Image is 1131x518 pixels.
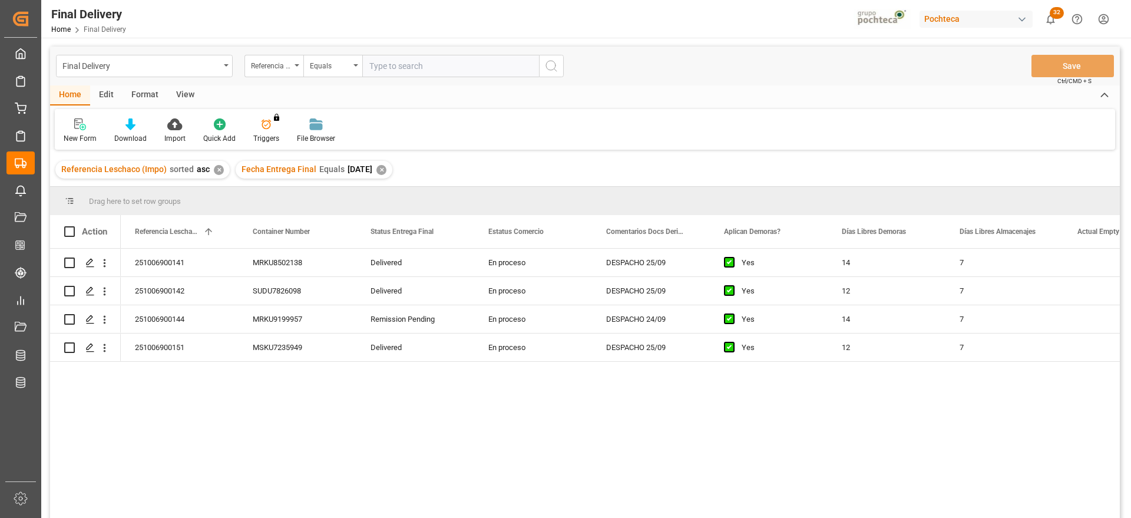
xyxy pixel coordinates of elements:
[920,8,1037,30] button: Pochteca
[61,164,167,174] span: Referencia Leschaco (Impo)
[203,133,236,144] div: Quick Add
[50,249,121,277] div: Press SPACE to select this row.
[1037,6,1064,32] button: show 32 new notifications
[828,305,945,333] div: 14
[170,164,194,174] span: sorted
[164,133,186,144] div: Import
[239,249,356,276] div: MRKU8502138
[488,227,544,236] span: Estatus Comercio
[242,164,316,174] span: Fecha Entrega Final
[742,278,813,305] div: Yes
[742,249,813,276] div: Yes
[724,227,781,236] span: Aplican Demoras?
[945,305,1063,333] div: 7
[121,249,239,276] div: 251006900141
[474,305,592,333] div: En proceso
[945,277,1063,305] div: 7
[239,334,356,361] div: MSKU7235949
[214,165,224,175] div: ✕
[592,249,710,276] div: DESPACHO 25/09
[742,306,813,333] div: Yes
[297,133,335,144] div: File Browser
[592,277,710,305] div: DESPACHO 25/09
[135,227,199,236] span: Referencia Leschaco (Impo)
[1057,77,1092,85] span: Ctrl/CMD + S
[371,227,434,236] span: Status Entrega Final
[82,226,107,237] div: Action
[854,9,912,29] img: pochtecaImg.jpg_1689854062.jpg
[197,164,210,174] span: asc
[828,334,945,361] div: 12
[1050,7,1064,19] span: 32
[920,11,1033,28] div: Pochteca
[592,334,710,361] div: DESPACHO 25/09
[50,305,121,334] div: Press SPACE to select this row.
[348,164,372,174] span: [DATE]
[828,249,945,276] div: 14
[114,133,147,144] div: Download
[253,227,310,236] span: Container Number
[960,227,1036,236] span: Días Libres Almacenajes
[62,58,220,72] div: Final Delivery
[310,58,350,71] div: Equals
[251,58,291,71] div: Referencia Leschaco (Impo)
[167,85,203,105] div: View
[474,334,592,361] div: En proceso
[356,334,474,361] div: Delivered
[123,85,167,105] div: Format
[56,55,233,77] button: open menu
[1064,6,1090,32] button: Help Center
[303,55,362,77] button: open menu
[239,277,356,305] div: SUDU7826098
[1031,55,1114,77] button: Save
[592,305,710,333] div: DESPACHO 24/09
[64,133,97,144] div: New Form
[828,277,945,305] div: 12
[474,249,592,276] div: En proceso
[121,334,239,361] div: 251006900151
[842,227,906,236] span: Días Libres Demoras
[474,277,592,305] div: En proceso
[50,277,121,305] div: Press SPACE to select this row.
[376,165,386,175] div: ✕
[356,249,474,276] div: Delivered
[90,85,123,105] div: Edit
[945,249,1063,276] div: 7
[121,305,239,333] div: 251006900144
[51,5,126,23] div: Final Delivery
[50,85,90,105] div: Home
[51,25,71,34] a: Home
[319,164,345,174] span: Equals
[239,305,356,333] div: MRKU9199957
[356,305,474,333] div: Remission Pending
[356,277,474,305] div: Delivered
[121,277,239,305] div: 251006900142
[89,197,181,206] span: Drag here to set row groups
[362,55,539,77] input: Type to search
[742,334,813,361] div: Yes
[50,334,121,362] div: Press SPACE to select this row.
[539,55,564,77] button: search button
[606,227,685,236] span: Comentarios Docs Derived
[945,334,1063,361] div: 7
[244,55,303,77] button: open menu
